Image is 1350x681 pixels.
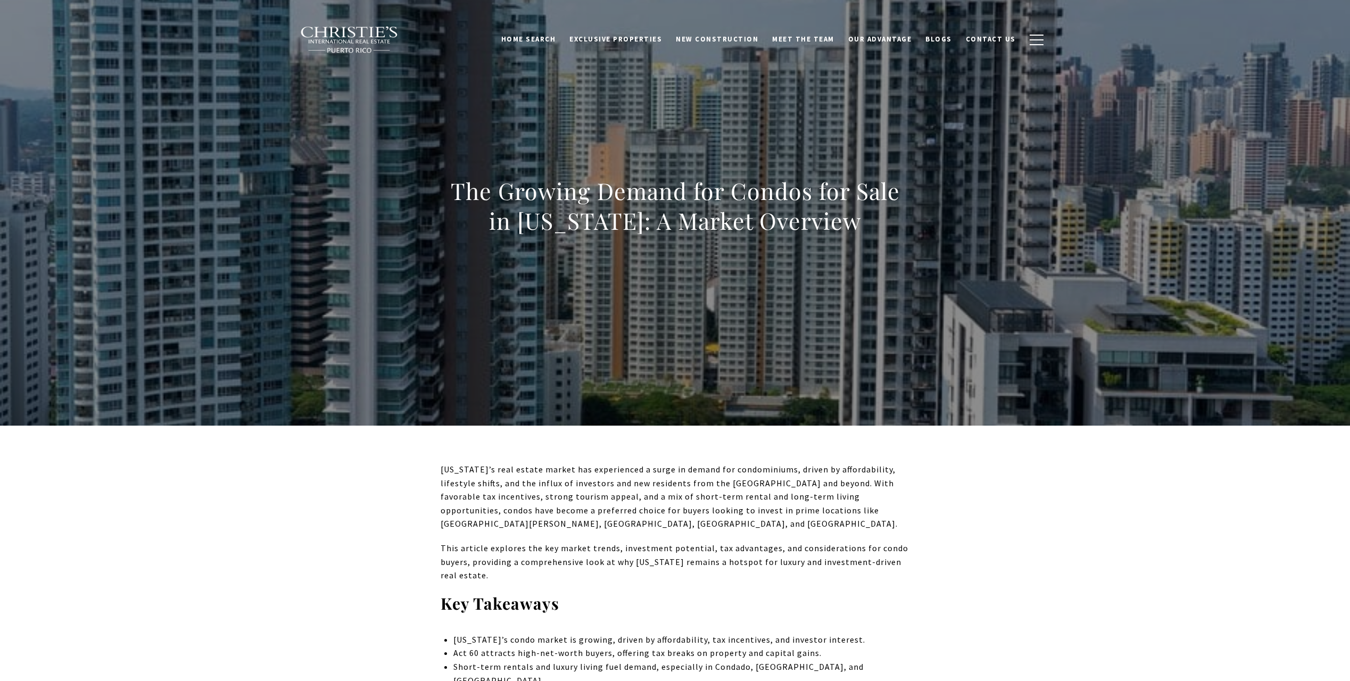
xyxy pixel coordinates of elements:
li: Act 60 attracts high-net-worth buyers, offering tax breaks on property and capital gains. [453,646,909,660]
a: Home Search [494,29,563,49]
a: New Construction [669,29,765,49]
h1: The Growing Demand for Condos for Sale in [US_STATE]: A Market Overview [441,176,910,236]
span: Our Advantage [848,35,912,44]
img: Christie's International Real Estate black text logo [300,26,399,54]
p: [US_STATE]’s real estate market has experienced a surge in demand for condominiums, driven by aff... [441,463,910,531]
span: Blogs [925,35,952,44]
span: New Construction [676,35,758,44]
a: Our Advantage [841,29,919,49]
span: Exclusive Properties [569,35,662,44]
strong: Key Takeaways [441,593,559,614]
a: Exclusive Properties [562,29,669,49]
li: [US_STATE]’s condo market is growing, driven by affordability, tax incentives, and investor inter... [453,633,909,647]
span: Contact Us [966,35,1016,44]
a: Meet the Team [765,29,841,49]
p: This article explores the key market trends, investment potential, tax advantages, and considerat... [441,542,910,583]
a: Blogs [918,29,959,49]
